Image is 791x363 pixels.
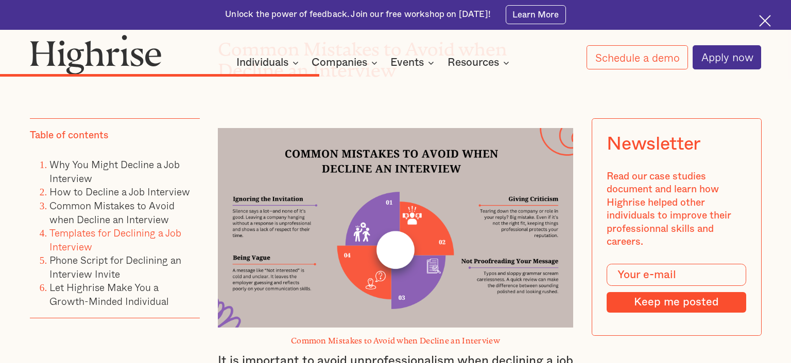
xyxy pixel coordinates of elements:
[448,57,512,69] div: Resources
[312,57,381,69] div: Companies
[607,264,746,286] input: Your e-mail
[448,57,499,69] div: Resources
[225,9,491,21] div: Unlock the power of feedback. Join our free workshop on [DATE]!
[49,280,169,308] a: Let Highrise Make You a Growth-Minded Individual
[607,134,700,155] div: Newsletter
[587,45,687,69] a: Schedule a demo
[312,57,367,69] div: Companies
[49,184,190,199] a: How to Decline a Job Interview
[759,15,771,27] img: Cross icon
[49,225,181,254] a: Templates for Declining a Job Interview
[506,5,566,24] a: Learn More
[607,292,746,313] input: Keep me posted
[390,57,424,69] div: Events
[49,157,180,186] a: Why You Might Decline a Job Interview
[218,128,573,328] img: Common Mistakes to Avoid when Decline an Interview
[607,264,746,313] form: Modal Form
[30,129,109,142] div: Table of contents
[49,252,181,281] a: Phone Script for Declining an Interview Invite
[291,336,500,341] strong: Common Mistakes to Avoid when Decline an Interview
[30,34,162,75] img: Highrise logo
[390,57,437,69] div: Events
[236,57,288,69] div: Individuals
[607,170,746,249] div: Read our case studies document and learn how Highrise helped other individuals to improve their p...
[49,198,175,227] a: Common Mistakes to Avoid when Decline an Interview
[693,45,761,69] a: Apply now
[236,57,302,69] div: Individuals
